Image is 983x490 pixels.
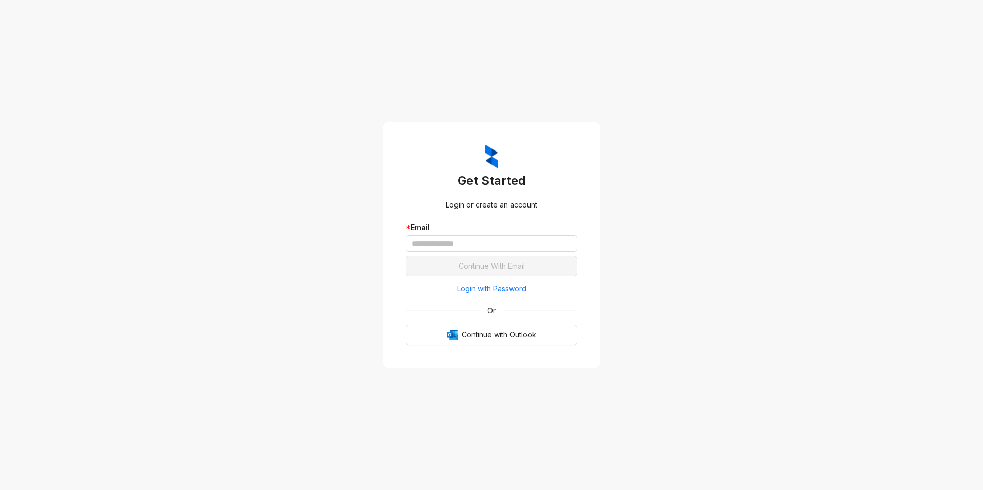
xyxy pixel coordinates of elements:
[406,325,577,345] button: OutlookContinue with Outlook
[406,173,577,189] h3: Get Started
[406,222,577,233] div: Email
[406,280,577,297] button: Login with Password
[457,283,526,294] span: Login with Password
[447,330,458,340] img: Outlook
[485,145,498,168] img: ZumaIcon
[406,256,577,276] button: Continue With Email
[406,199,577,211] div: Login or create an account
[462,329,536,341] span: Continue with Outlook
[480,305,503,316] span: Or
